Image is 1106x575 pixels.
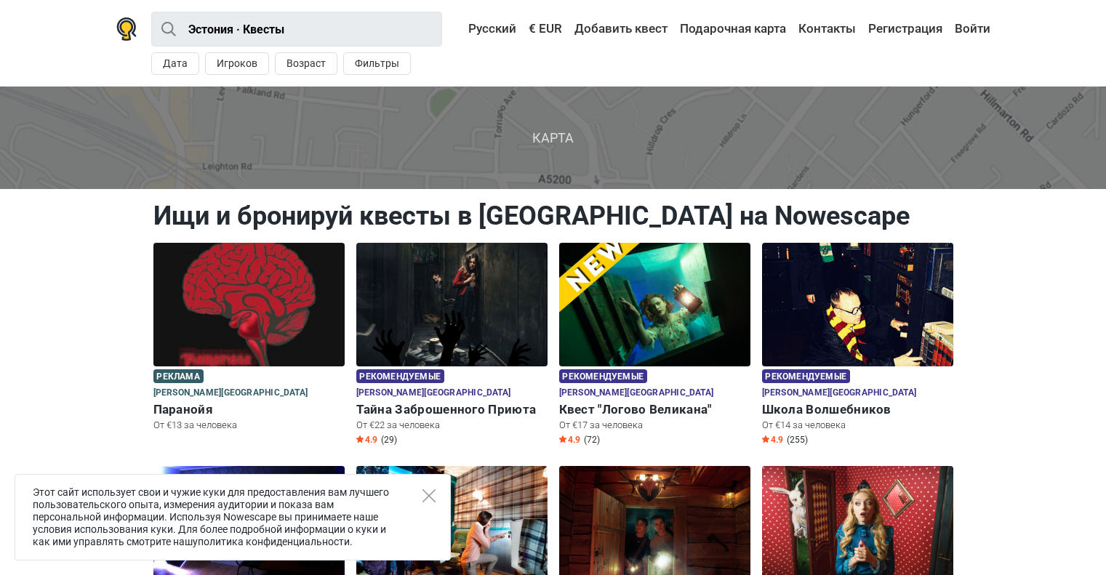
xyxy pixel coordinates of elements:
p: От €14 за человека [762,419,953,432]
a: Добавить квест [571,16,671,42]
a: Школа Волшебников Рекомендуемые [PERSON_NAME][GEOGRAPHIC_DATA] Школа Волшебников От €14 за челове... [762,243,953,448]
img: Школа Волшебников [762,243,953,366]
span: (255) [787,434,808,446]
span: Рекомендуемые [356,369,444,383]
a: Подарочная карта [676,16,790,42]
h6: Школа Волшебников [762,402,953,417]
p: От €13 за человека [153,419,345,432]
a: € EUR [525,16,566,42]
span: Рекомендуемые [762,369,850,383]
img: Русский [458,24,468,34]
a: Тайна Заброшенного Приюта Рекомендуемые [PERSON_NAME][GEOGRAPHIC_DATA] Тайна Заброшенного Приюта ... [356,243,548,448]
a: Войти [951,16,990,42]
img: Star [356,435,364,443]
h6: Квест "Логово Великана" [559,402,750,417]
span: 4.9 [356,434,377,446]
span: [PERSON_NAME][GEOGRAPHIC_DATA] [559,385,714,401]
span: (72) [584,434,600,446]
img: Star [559,435,566,443]
a: Регистрация [865,16,946,42]
img: Тайна Заброшенного Приюта [356,243,548,366]
span: Реклама [153,369,204,383]
a: Русский [454,16,520,42]
button: Игроков [205,52,269,75]
h6: Паранойя [153,402,345,417]
button: Фильтры [343,52,411,75]
div: Этот сайт использует свои и чужие куки для предоставления вам лучшего пользовательского опыта, из... [15,474,451,560]
h1: Ищи и бронируй квесты в [GEOGRAPHIC_DATA] на Nowescape [153,200,953,232]
span: 4.9 [559,434,580,446]
span: Рекомендуемые [559,369,647,383]
button: Close [422,489,436,502]
p: От €17 за человека [559,419,750,432]
button: Возраст [275,52,337,75]
img: Nowescape logo [116,17,137,41]
img: Квест "Логово Великана" [559,243,750,366]
a: Контакты [795,16,859,42]
h6: Тайна Заброшенного Приюта [356,402,548,417]
a: Квест "Логово Великана" Рекомендуемые [PERSON_NAME][GEOGRAPHIC_DATA] Квест "Логово Великана" От €... [559,243,750,448]
span: 4.9 [762,434,783,446]
a: Паранойя Реклама [PERSON_NAME][GEOGRAPHIC_DATA] Паранойя От €13 за человека [153,243,345,434]
span: [PERSON_NAME][GEOGRAPHIC_DATA] [762,385,917,401]
span: (29) [381,434,397,446]
span: [PERSON_NAME][GEOGRAPHIC_DATA] [153,385,308,401]
img: Паранойя [153,243,345,366]
img: Star [762,435,769,443]
p: От €22 за человека [356,419,548,432]
button: Дата [151,52,199,75]
input: Попробуйте “Лондон” [151,12,442,47]
span: [PERSON_NAME][GEOGRAPHIC_DATA] [356,385,511,401]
